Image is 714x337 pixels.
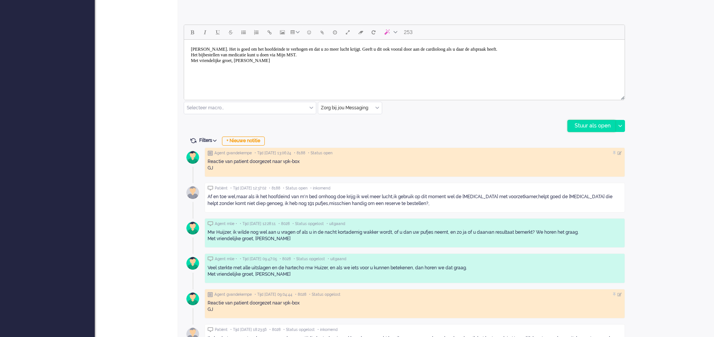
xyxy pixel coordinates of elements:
[294,151,305,156] span: • 8188
[278,221,290,227] span: • 8028
[208,186,213,191] img: ic_chat_grey.svg
[240,221,276,227] span: • Tijd [DATE] 12:28:11
[214,292,252,297] span: Agent gvandekempe
[240,256,277,262] span: • Tijd [DATE] 09:47:05
[317,327,337,332] span: • inkomend
[208,229,622,242] div: Mw Huijzer, ik wilde nog wel aan u vragen of als u in de nacht kortademig wakker wordt, of u dan ...
[354,26,367,39] button: Clear formatting
[211,26,224,39] button: Underline
[309,292,341,297] span: • Status opgelost
[341,26,354,39] button: Fullscreen
[294,256,325,262] span: • Status opgelost
[328,256,346,262] span: • uitgaand
[250,26,263,39] button: Numbered list
[208,327,213,332] img: ic_chat_grey.svg
[295,292,306,297] span: • 8028
[255,292,292,297] span: • Tijd [DATE] 09:04:44
[568,120,615,132] div: Stuur als open
[263,26,276,39] button: Insert/edit link
[184,40,625,93] iframe: Rich Text Area
[183,219,202,238] img: avatar
[276,26,289,39] button: Insert/edit image
[230,186,266,191] span: • Tijd [DATE] 12:37:02
[289,26,303,39] button: Table
[215,186,228,191] span: Patiënt
[269,327,281,332] span: • 8028
[215,327,228,332] span: Patiënt
[208,256,213,261] img: ic_chat_grey.svg
[308,151,333,156] span: • Status open
[215,221,237,227] span: Agent mlie •
[183,148,202,167] img: avatar
[283,327,315,332] span: • Status opgelost
[303,26,316,39] button: Emoticons
[292,221,324,227] span: • Status opgelost
[208,194,622,207] div: Af en toe wel,maar als ik het hoofdeind van m'n bed omhoog doe krijg ik wel meer lucht,ik gebruik...
[618,93,625,100] div: Resize
[269,186,280,191] span: • 8188
[237,26,250,39] button: Bullet list
[183,183,202,202] img: avatar
[208,151,213,156] img: ic_note_grey.svg
[327,221,345,227] span: • uitgaand
[400,26,416,39] button: 253
[280,256,291,262] span: • 8028
[380,26,400,39] button: AI
[214,151,252,156] span: Agent gvandekempe
[404,29,412,35] span: 253
[215,256,237,262] span: Agent mlie •
[224,26,237,39] button: Strikethrough
[208,300,622,313] div: Reactie van patient doorgezet naar vpk-box GJ
[328,26,341,39] button: Delay message
[208,221,213,226] img: ic_chat_grey.svg
[230,327,267,332] span: • Tijd [DATE] 18:23:56
[255,151,291,156] span: • Tijd [DATE] 13:06:24
[186,26,198,39] button: Bold
[208,265,622,278] div: Veel sterkte met alle uitslagen en de hartecho mw Huizer, en als we iets voor u kunnen betekenen,...
[367,26,380,39] button: Reset content
[208,158,622,171] div: Reactie van patient doorgezet naar vpk-box GJ
[222,137,265,146] div: + Nieuwe notitie
[316,26,328,39] button: Add attachment
[208,292,213,297] img: ic_note_grey.svg
[198,26,211,39] button: Italic
[283,186,308,191] span: • Status open
[199,138,219,143] span: Filters
[183,289,202,308] img: avatar
[310,186,330,191] span: • inkomend
[183,254,202,273] img: avatar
